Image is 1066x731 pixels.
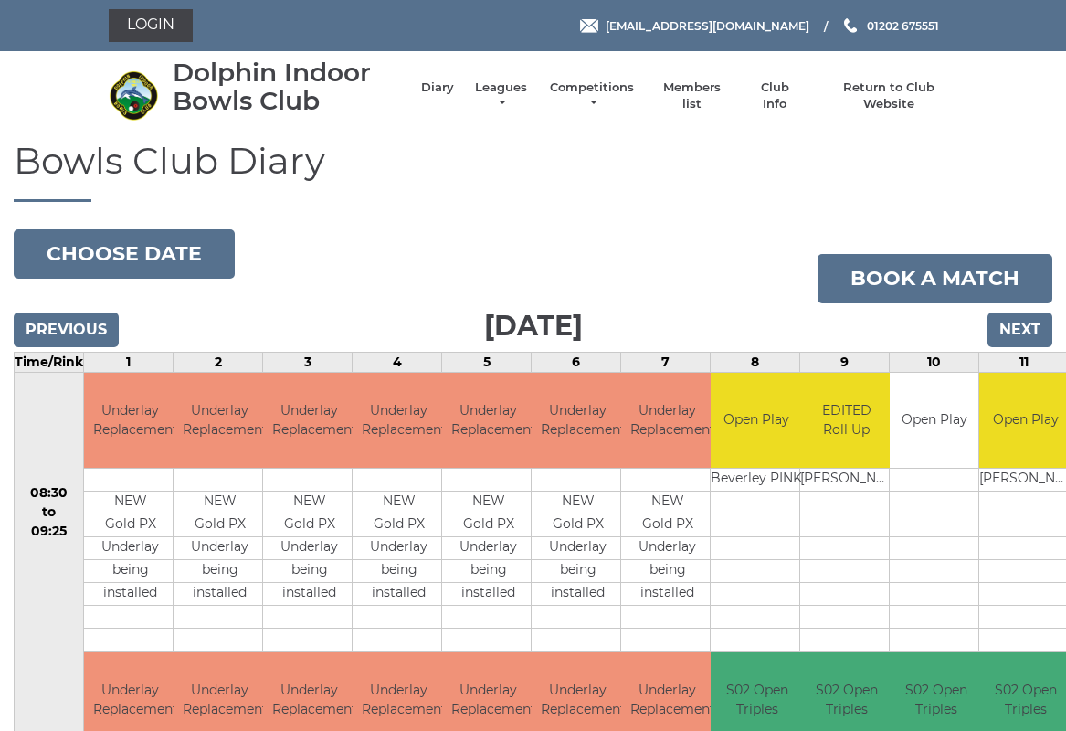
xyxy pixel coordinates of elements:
td: installed [532,583,624,606]
td: Underlay [263,537,355,560]
td: Gold PX [353,514,445,537]
h1: Bowls Club Diary [14,141,1052,202]
img: Dolphin Indoor Bowls Club [109,70,159,121]
td: NEW [84,492,176,514]
td: EDITED Roll Up [800,373,892,469]
td: installed [621,583,713,606]
td: 5 [442,352,532,372]
td: being [621,560,713,583]
td: Gold PX [532,514,624,537]
td: 8 [711,352,800,372]
td: 4 [353,352,442,372]
td: Beverley PINK [711,469,802,492]
td: Underlay [532,537,624,560]
td: Gold PX [442,514,534,537]
a: Diary [421,79,454,96]
button: Choose date [14,229,235,279]
td: Underlay Replacement [84,373,176,469]
td: 9 [800,352,890,372]
td: Underlay Replacement [174,373,266,469]
a: Members list [654,79,730,112]
img: Phone us [844,18,857,33]
td: Underlay Replacement [263,373,355,469]
td: Underlay [84,537,176,560]
a: Book a match [818,254,1052,303]
td: Underlay Replacement [532,373,624,469]
td: 6 [532,352,621,372]
img: Email [580,19,598,33]
a: Phone us 01202 675551 [841,17,939,35]
input: Next [987,313,1052,347]
td: Underlay Replacement [353,373,445,469]
td: Gold PX [84,514,176,537]
input: Previous [14,313,119,347]
div: Dolphin Indoor Bowls Club [173,58,403,115]
td: Gold PX [621,514,713,537]
td: installed [84,583,176,606]
td: 08:30 to 09:25 [15,372,84,652]
td: installed [174,583,266,606]
td: NEW [442,492,534,514]
td: Underlay [174,537,266,560]
a: Leagues [472,79,530,112]
td: Underlay [353,537,445,560]
td: NEW [621,492,713,514]
td: installed [353,583,445,606]
td: Open Play [890,373,978,469]
a: Email [EMAIL_ADDRESS][DOMAIN_NAME] [580,17,809,35]
td: being [442,560,534,583]
td: Underlay [442,537,534,560]
a: Competitions [548,79,636,112]
td: 7 [621,352,711,372]
span: [EMAIL_ADDRESS][DOMAIN_NAME] [606,18,809,32]
td: being [353,560,445,583]
td: installed [263,583,355,606]
a: Login [109,9,193,42]
td: being [84,560,176,583]
a: Return to Club Website [819,79,957,112]
td: Underlay [621,537,713,560]
td: being [263,560,355,583]
td: 1 [84,352,174,372]
td: Underlay Replacement [442,373,534,469]
td: Time/Rink [15,352,84,372]
td: 2 [174,352,263,372]
td: 10 [890,352,979,372]
td: NEW [353,492,445,514]
td: NEW [174,492,266,514]
td: NEW [532,492,624,514]
td: installed [442,583,534,606]
td: [PERSON_NAME] [800,469,892,492]
td: being [174,560,266,583]
td: Gold PX [263,514,355,537]
td: Gold PX [174,514,266,537]
td: Underlay Replacement [621,373,713,469]
td: Open Play [711,373,802,469]
a: Club Info [748,79,801,112]
td: being [532,560,624,583]
td: 3 [263,352,353,372]
td: NEW [263,492,355,514]
span: 01202 675551 [867,18,939,32]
